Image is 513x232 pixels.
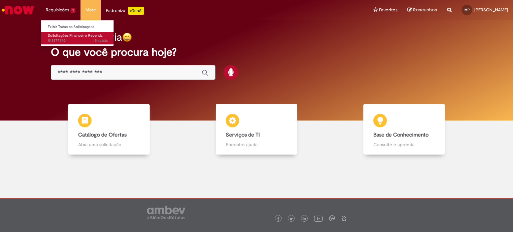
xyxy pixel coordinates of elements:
a: Catálogo de Ofertas Abra uma solicitação [35,104,183,155]
img: logo_footer_workplace.png [329,215,335,221]
time: 29/09/2025 15:54:20 [93,38,108,43]
img: logo_footer_twitter.png [290,217,293,221]
b: Base de Conhecimento [373,132,429,138]
a: Serviços de TI Encontre ajuda [183,104,330,155]
span: Solicitações Financeiro Revenda [48,33,103,38]
img: logo_footer_ambev_rotulo_gray.png [147,206,185,219]
span: 1 [70,8,75,13]
b: Serviços de TI [226,132,260,138]
a: Rascunhos [407,7,437,13]
img: logo_footer_facebook.png [277,217,280,221]
img: logo_footer_linkedin.png [303,217,306,221]
b: Catálogo de Ofertas [78,132,127,138]
a: Aberto R13577940 : Solicitações Financeiro Revenda [41,32,115,44]
img: happy-face.png [122,32,132,42]
img: logo_footer_naosei.png [341,215,347,221]
span: Rascunhos [413,7,437,13]
img: ServiceNow [1,3,35,17]
a: Exibir Todas as Solicitações [41,23,115,31]
span: More [85,7,96,13]
span: Requisições [46,7,69,13]
span: 19h atrás [93,38,108,43]
span: R13577940 [48,38,108,43]
ul: Requisições [41,20,114,46]
span: Favoritos [379,7,397,13]
p: Encontre ajuda [226,141,287,148]
span: [PERSON_NAME] [474,7,508,13]
p: Consulte e aprenda [373,141,435,148]
span: MP [465,8,470,12]
h2: O que você procura hoje? [51,46,463,58]
p: +GenAi [128,7,144,15]
div: Padroniza [106,7,144,15]
img: logo_footer_youtube.png [314,214,323,223]
a: Base de Conhecimento Consulte e aprenda [330,104,478,155]
p: Abra uma solicitação [78,141,139,148]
